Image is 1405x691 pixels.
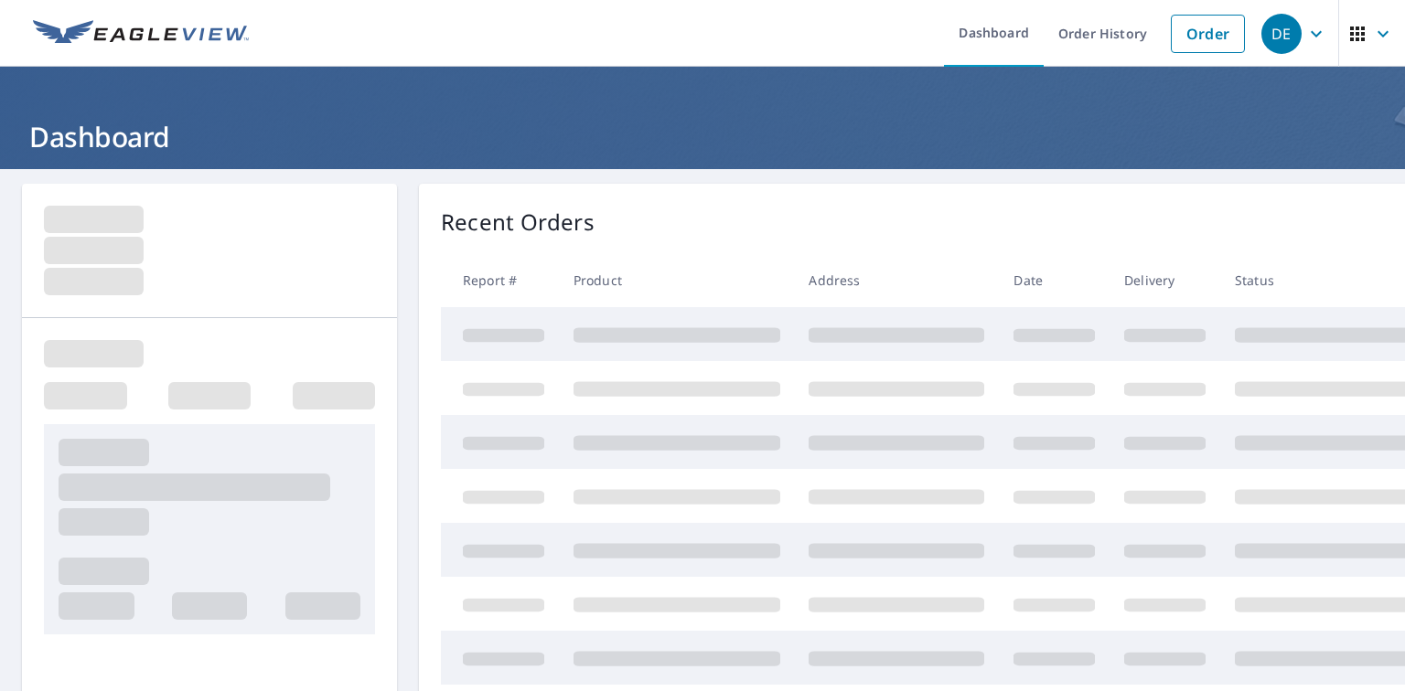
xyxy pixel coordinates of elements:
th: Report # [441,253,559,307]
th: Address [794,253,999,307]
div: DE [1261,14,1302,54]
h1: Dashboard [22,118,1383,155]
img: EV Logo [33,20,249,48]
th: Date [999,253,1110,307]
p: Recent Orders [441,206,595,239]
a: Order [1171,15,1245,53]
th: Product [559,253,795,307]
th: Delivery [1110,253,1220,307]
